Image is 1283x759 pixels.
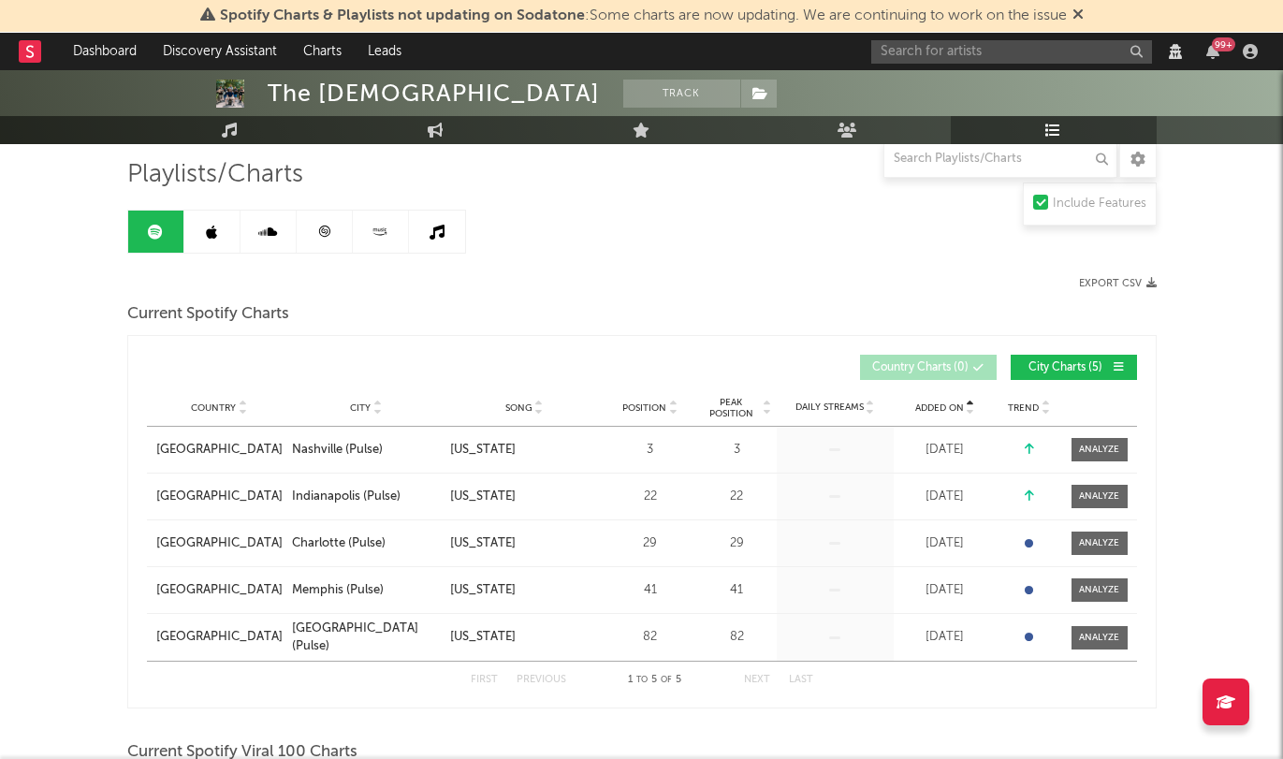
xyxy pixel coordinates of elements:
div: 22 [702,488,772,506]
span: : Some charts are now updating. We are continuing to work on the issue [220,8,1067,23]
div: [US_STATE] [450,628,516,647]
div: Memphis (Pulse) [292,581,384,600]
span: City [350,402,371,414]
button: 99+ [1206,44,1219,59]
a: Dashboard [60,33,150,70]
div: 29 [608,534,693,553]
span: City Charts ( 5 ) [1023,362,1109,373]
a: [GEOGRAPHIC_DATA] [156,581,283,600]
span: of [661,676,672,684]
span: Peak Position [702,397,761,419]
a: [GEOGRAPHIC_DATA] [156,628,283,647]
div: 82 [702,628,772,647]
button: Track [623,80,740,108]
button: Export CSV [1079,278,1157,289]
a: [US_STATE] [450,628,599,647]
input: Search Playlists/Charts [883,140,1117,178]
a: [US_STATE] [450,534,599,553]
a: [GEOGRAPHIC_DATA] [156,488,283,506]
div: [DATE] [898,628,992,647]
div: 22 [608,488,693,506]
div: [US_STATE] [450,581,516,600]
span: Current Spotify Charts [127,303,289,326]
div: 41 [608,581,693,600]
a: Indianapolis (Pulse) [292,488,441,506]
a: [US_STATE] [450,441,599,460]
span: Position [622,402,666,414]
div: The [DEMOGRAPHIC_DATA] [268,80,600,108]
a: [GEOGRAPHIC_DATA] [156,534,283,553]
button: Next [744,675,770,685]
span: Daily Streams [795,401,864,415]
a: Discovery Assistant [150,33,290,70]
div: 99 + [1212,37,1235,51]
a: [US_STATE] [450,581,599,600]
div: [US_STATE] [450,441,516,460]
span: Added On [915,402,964,414]
div: 3 [608,441,693,460]
div: [DATE] [898,441,992,460]
button: Country Charts(0) [860,355,997,380]
div: [US_STATE] [450,534,516,553]
a: Memphis (Pulse) [292,581,441,600]
a: Leads [355,33,415,70]
span: Song [505,402,532,414]
button: Previous [517,675,566,685]
button: First [471,675,498,685]
span: Playlists/Charts [127,164,303,186]
div: [DATE] [898,581,992,600]
div: 41 [702,581,772,600]
div: Indianapolis (Pulse) [292,488,401,506]
span: Country [191,402,236,414]
span: Dismiss [1072,8,1084,23]
div: 82 [608,628,693,647]
input: Search for artists [871,40,1152,64]
a: Charts [290,33,355,70]
a: [US_STATE] [450,488,599,506]
div: Include Features [1053,193,1146,215]
a: [GEOGRAPHIC_DATA] [156,441,283,460]
div: Charlotte (Pulse) [292,534,386,553]
a: [GEOGRAPHIC_DATA] (Pulse) [292,620,441,656]
div: 29 [702,534,772,553]
span: to [636,676,648,684]
a: Nashville (Pulse) [292,441,441,460]
div: 1 5 5 [604,669,707,692]
button: Last [789,675,813,685]
span: Country Charts ( 0 ) [872,362,969,373]
div: 3 [702,441,772,460]
button: City Charts(5) [1011,355,1137,380]
a: Charlotte (Pulse) [292,534,441,553]
div: [US_STATE] [450,488,516,506]
span: Spotify Charts & Playlists not updating on Sodatone [220,8,585,23]
div: [DATE] [898,488,992,506]
div: [DATE] [898,534,992,553]
span: Trend [1008,402,1039,414]
div: Nashville (Pulse) [292,441,383,460]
